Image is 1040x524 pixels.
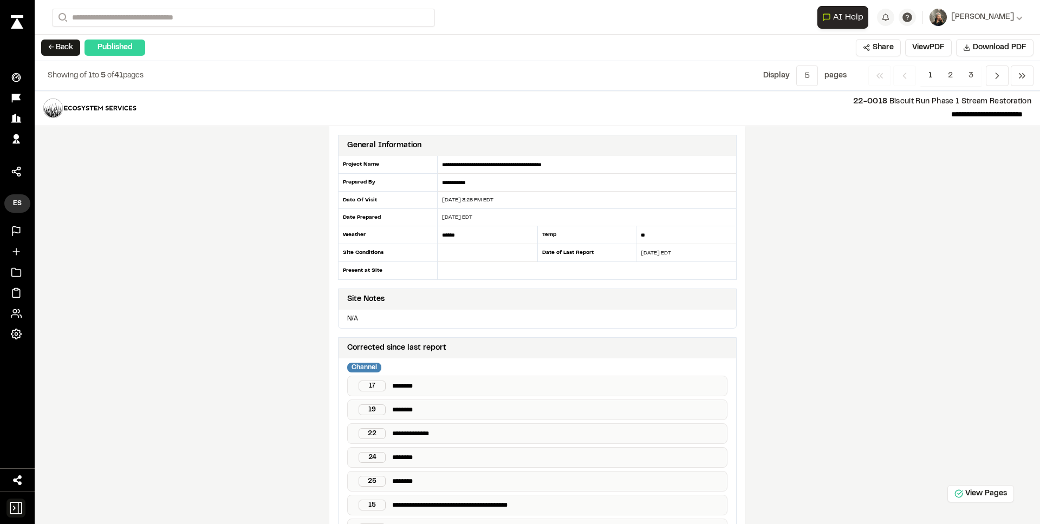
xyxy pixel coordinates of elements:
[84,40,145,56] div: Published
[338,209,438,226] div: Date Prepared
[48,70,144,82] p: to of pages
[11,134,24,145] a: Users
[940,65,961,86] span: 2
[338,244,438,262] div: Site Conditions
[920,65,940,86] span: 1
[817,6,873,29] div: Open AI Assistant
[853,99,887,105] span: 22-0018
[11,287,24,298] a: Reports
[11,93,24,103] a: Features
[359,428,386,439] div: 22
[338,262,438,279] div: Present at Site
[960,65,981,86] span: 3
[338,156,438,174] div: Project Name
[905,39,952,56] button: ViewPDF
[338,226,438,244] div: Weather
[359,381,386,391] div: 17
[856,39,901,56] button: Share
[359,500,386,510] div: 15
[951,11,1014,23] span: [PERSON_NAME]
[48,73,88,79] span: Showing of
[43,99,138,118] img: file
[347,363,381,372] div: Channel
[11,226,24,237] a: Projects
[537,226,637,244] div: Temp
[824,70,847,82] p: page s
[11,329,24,339] a: Settings
[146,96,1031,108] p: Biscuit Run Phase 1 Stream Restoration
[52,9,71,27] button: Search
[11,246,24,257] a: New Project
[347,140,421,152] div: General Information
[359,404,386,415] div: 19
[11,267,24,278] a: Files
[438,196,736,204] div: [DATE] 3:28 PM EDT
[347,342,446,354] div: Corrected since last report
[947,485,1014,502] button: View Pages
[359,476,386,487] div: 25
[338,192,438,209] div: Date Of Visit
[537,244,637,262] div: Date of Last Report
[347,293,385,305] div: Site Notes
[338,174,438,192] div: Prepared By
[11,72,24,83] a: Site Dashboard
[88,73,92,79] span: 1
[41,40,80,56] button: ← Back
[956,39,1033,56] button: Download PDF
[11,166,24,177] a: Shares
[114,73,123,79] span: 41
[11,308,24,319] a: Team
[763,70,790,82] p: Display
[973,42,1026,54] span: Download PDF
[11,15,23,29] img: icon-white-rebrand.svg
[817,6,868,29] button: Open AI Assistant
[636,249,736,257] div: [DATE] EDT
[11,199,24,208] h3: ES
[929,9,947,26] img: User
[833,11,863,24] span: AI Help
[929,9,1023,26] button: [PERSON_NAME]
[438,213,736,221] div: [DATE] EDT
[11,113,24,124] a: Workspaces
[359,452,386,463] div: 24
[343,314,732,324] p: N/A
[868,65,1033,86] nav: Navigation
[101,73,106,79] span: 5
[796,65,818,86] button: 5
